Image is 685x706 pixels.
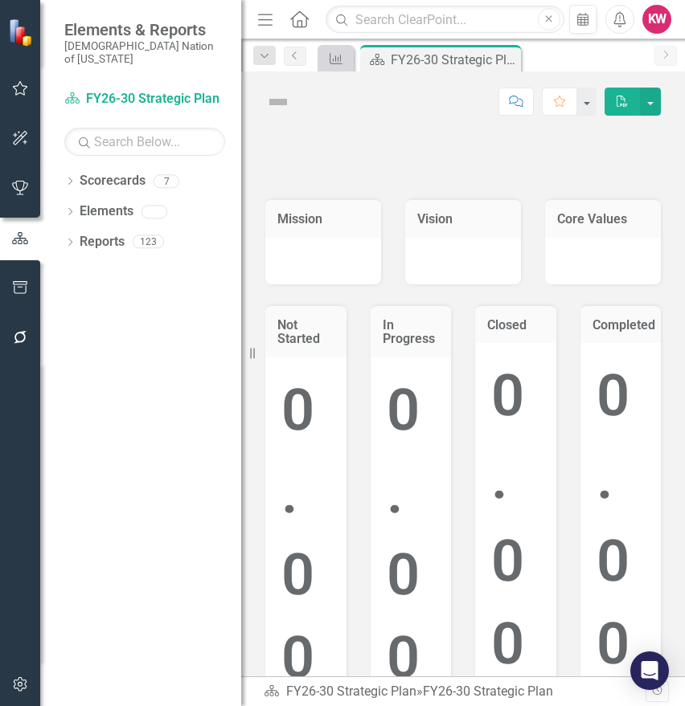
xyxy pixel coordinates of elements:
h3: Mission [277,212,369,226]
img: Not Defined [265,89,291,115]
div: Open Intercom Messenger [630,651,669,690]
a: FY26-30 Strategic Plan [286,684,416,699]
div: FY26-30 Strategic Plan [391,50,517,70]
h3: Core Values [557,212,649,226]
div: FY26-30 Strategic Plan [423,684,553,699]
div: 0.00 [387,369,436,700]
a: Reports [80,233,125,251]
div: 7 [154,174,179,188]
h3: Closed [487,318,544,333]
h3: In Progress [383,318,440,346]
a: FY26-30 Strategic Plan [64,90,225,108]
div: 123 [133,235,164,249]
h3: Completed [593,318,655,333]
h3: Vision [417,212,509,226]
h3: Not Started [277,318,334,346]
a: Elements [80,202,133,221]
div: 0.00 [597,355,646,685]
a: Scorecards [80,172,146,190]
div: 0.00 [281,369,330,700]
img: ClearPoint Strategy [7,18,37,47]
div: » [264,683,646,701]
button: KW [642,5,671,34]
div: 0.00 [491,355,540,685]
input: Search ClearPoint... [326,6,564,34]
small: [DEMOGRAPHIC_DATA] Nation of [US_STATE] [64,39,225,66]
input: Search Below... [64,128,225,156]
span: Elements & Reports [64,20,225,39]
